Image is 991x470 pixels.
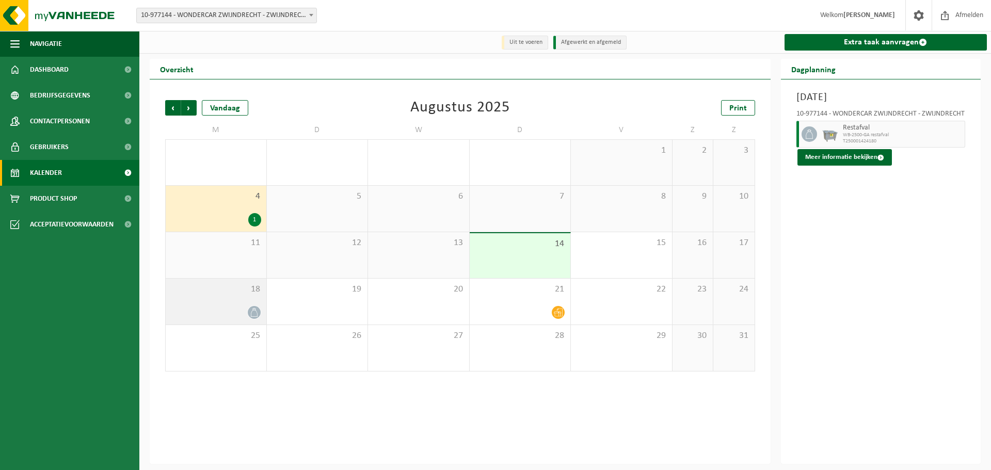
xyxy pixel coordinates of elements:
span: 22 [576,284,667,295]
td: W [368,121,470,139]
span: 18 [171,284,261,295]
span: Restafval [843,124,963,132]
span: Dashboard [30,57,69,83]
a: Print [721,100,755,116]
span: Vorige [165,100,181,116]
span: 9 [678,191,708,202]
li: Afgewerkt en afgemeld [553,36,627,50]
span: Contactpersonen [30,108,90,134]
span: 19 [272,284,363,295]
div: Augustus 2025 [410,100,510,116]
span: 16 [678,237,708,249]
td: D [267,121,369,139]
span: 1 [576,145,667,156]
span: 3 [718,145,749,156]
span: 23 [678,284,708,295]
div: Vandaag [202,100,248,116]
span: 10 [718,191,749,202]
span: Print [729,104,747,112]
span: Volgende [181,100,197,116]
div: 1 [248,213,261,226]
span: 26 [272,330,363,342]
img: WB-2500-GAL-GY-01 [822,126,838,142]
h2: Overzicht [150,59,204,79]
span: WB-2500-GA restafval [843,132,963,138]
span: 12 [272,237,363,249]
span: 6 [373,191,464,202]
h2: Dagplanning [781,59,846,79]
span: Navigatie [30,31,62,57]
span: Bedrijfsgegevens [30,83,90,108]
a: Extra taak aanvragen [785,34,987,51]
li: Uit te voeren [502,36,548,50]
span: 11 [171,237,261,249]
span: 21 [475,284,566,295]
span: 24 [718,284,749,295]
span: 14 [475,238,566,250]
span: 13 [373,237,464,249]
button: Meer informatie bekijken [797,149,892,166]
span: 5 [272,191,363,202]
h3: [DATE] [796,90,966,105]
td: Z [713,121,755,139]
td: M [165,121,267,139]
span: 17 [718,237,749,249]
span: 7 [475,191,566,202]
span: 20 [373,284,464,295]
span: 30 [678,330,708,342]
span: 28 [475,330,566,342]
span: Gebruikers [30,134,69,160]
div: 10-977144 - WONDERCAR ZWIJNDRECHT - ZWIJNDRECHT [796,110,966,121]
span: 8 [576,191,667,202]
span: 29 [576,330,667,342]
span: 10-977144 - WONDERCAR ZWIJNDRECHT - ZWIJNDRECHT [137,8,316,23]
span: 25 [171,330,261,342]
span: 31 [718,330,749,342]
span: 2 [678,145,708,156]
span: Kalender [30,160,62,186]
span: Acceptatievoorwaarden [30,212,114,237]
strong: [PERSON_NAME] [843,11,895,19]
span: Product Shop [30,186,77,212]
span: 27 [373,330,464,342]
td: V [571,121,673,139]
span: 4 [171,191,261,202]
td: D [470,121,571,139]
span: 10-977144 - WONDERCAR ZWIJNDRECHT - ZWIJNDRECHT [136,8,317,23]
span: 15 [576,237,667,249]
span: T250001424180 [843,138,963,144]
td: Z [673,121,714,139]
